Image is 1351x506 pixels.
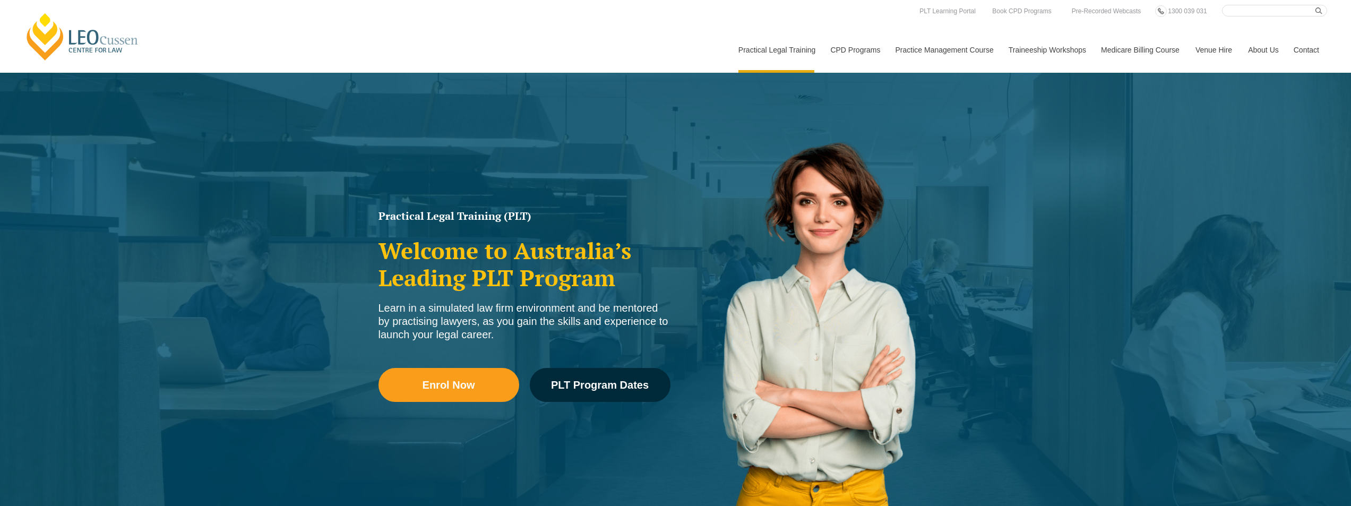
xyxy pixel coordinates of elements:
a: 1300 039 031 [1165,5,1209,17]
span: 1300 039 031 [1168,7,1207,15]
a: PLT Program Dates [530,368,670,402]
a: Practical Legal Training [730,27,823,73]
a: [PERSON_NAME] Centre for Law [24,12,141,62]
a: Book CPD Programs [989,5,1054,17]
iframe: LiveChat chat widget [1280,435,1324,479]
a: Contact [1286,27,1327,73]
a: Enrol Now [378,368,519,402]
a: Practice Management Course [888,27,1001,73]
a: About Us [1240,27,1286,73]
a: Pre-Recorded Webcasts [1069,5,1144,17]
span: Enrol Now [423,380,475,390]
div: Learn in a simulated law firm environment and be mentored by practising lawyers, as you gain the ... [378,302,670,341]
a: Traineeship Workshops [1001,27,1093,73]
a: CPD Programs [822,27,887,73]
h2: Welcome to Australia’s Leading PLT Program [378,237,670,291]
a: PLT Learning Portal [917,5,978,17]
h1: Practical Legal Training (PLT) [378,211,670,221]
a: Venue Hire [1187,27,1240,73]
span: PLT Program Dates [551,380,649,390]
a: Medicare Billing Course [1093,27,1187,73]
